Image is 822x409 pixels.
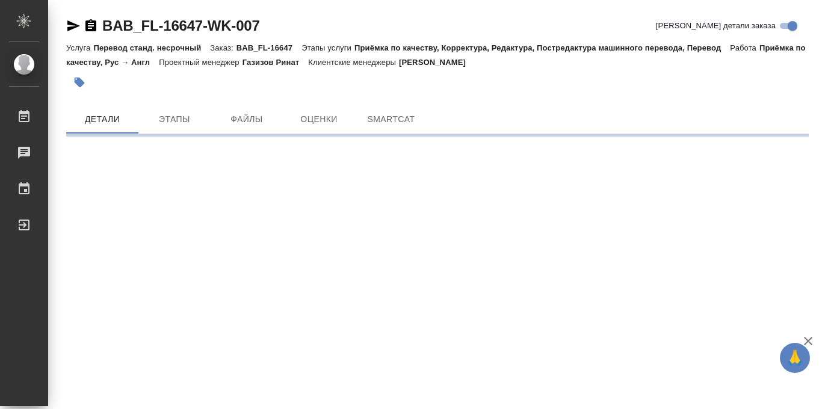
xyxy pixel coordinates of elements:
[102,17,260,34] a: BAB_FL-16647-WK-007
[308,58,399,67] p: Клиентские менеджеры
[236,43,301,52] p: BAB_FL-16647
[66,19,81,33] button: Скопировать ссылку для ЯМессенджера
[362,112,420,127] span: SmartCat
[146,112,203,127] span: Этапы
[290,112,348,127] span: Оценки
[780,343,810,373] button: 🙏
[210,43,236,52] p: Заказ:
[730,43,759,52] p: Работа
[218,112,276,127] span: Файлы
[66,43,93,52] p: Услуга
[354,43,730,52] p: Приёмка по качеству, Корректура, Редактура, Постредактура машинного перевода, Перевод
[66,69,93,96] button: Добавить тэг
[785,345,805,371] span: 🙏
[301,43,354,52] p: Этапы услуги
[656,20,776,32] span: [PERSON_NAME] детали заказа
[93,43,210,52] p: Перевод станд. несрочный
[399,58,475,67] p: [PERSON_NAME]
[84,19,98,33] button: Скопировать ссылку
[73,112,131,127] span: Детали
[159,58,242,67] p: Проектный менеджер
[243,58,309,67] p: Газизов Ринат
